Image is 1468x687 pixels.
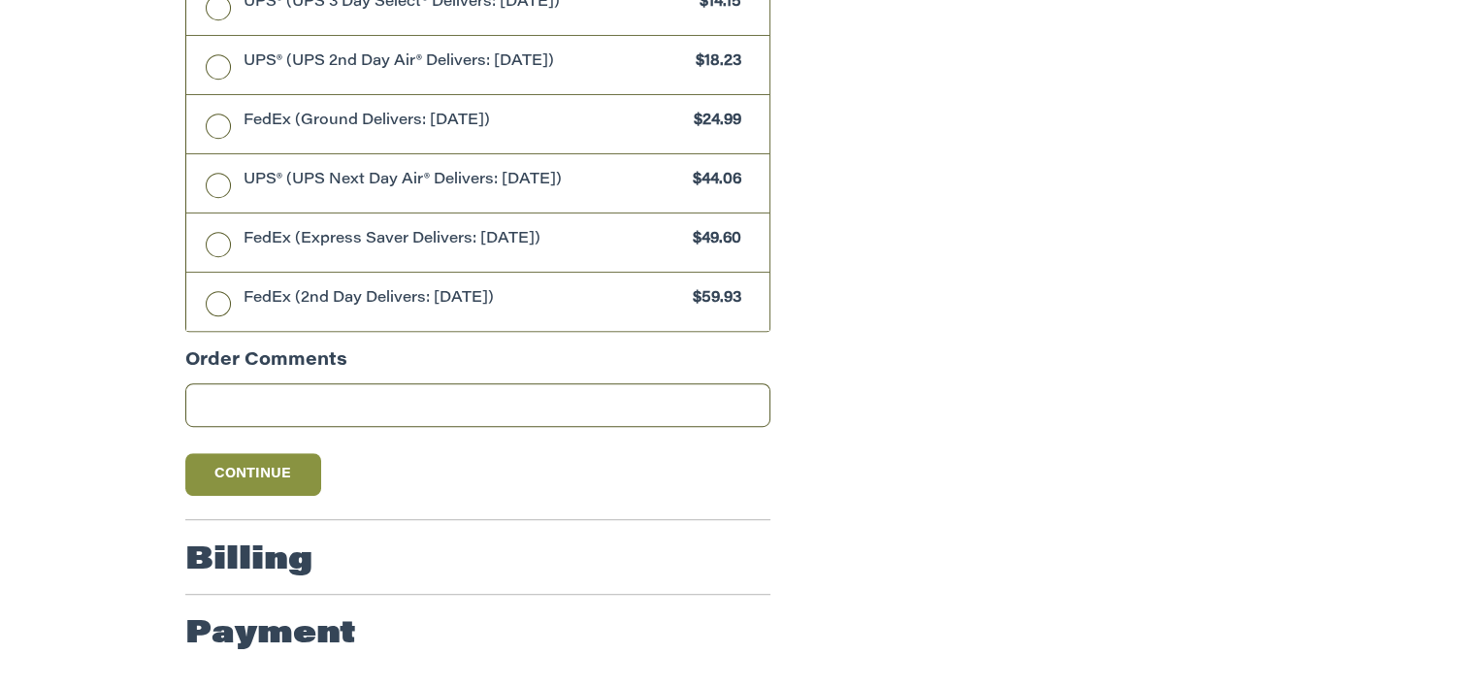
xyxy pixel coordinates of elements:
[683,170,741,192] span: $44.06
[683,288,741,311] span: $59.93
[683,229,741,251] span: $49.60
[244,288,684,311] span: FedEx (2nd Day Delivers: [DATE])
[684,111,741,133] span: $24.99
[244,51,687,74] span: UPS® (UPS 2nd Day Air® Delivers: [DATE])
[244,170,684,192] span: UPS® (UPS Next Day Air® Delivers: [DATE])
[244,111,685,133] span: FedEx (Ground Delivers: [DATE])
[185,348,347,384] legend: Order Comments
[185,453,321,496] button: Continue
[244,229,684,251] span: FedEx (Express Saver Delivers: [DATE])
[686,51,741,74] span: $18.23
[185,615,356,654] h2: Payment
[185,541,312,580] h2: Billing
